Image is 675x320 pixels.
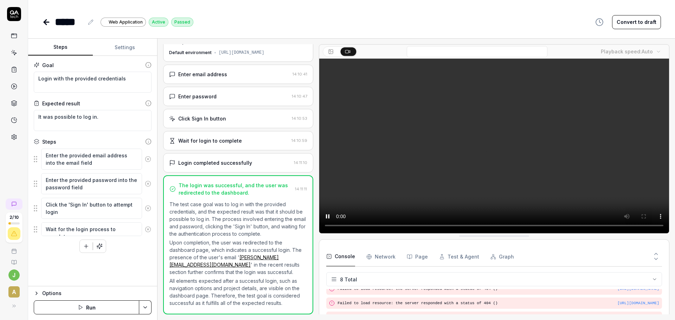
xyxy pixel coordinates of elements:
div: Goal [42,61,54,69]
a: Web Application [101,17,146,27]
button: Settings [93,39,157,56]
div: [URL][DOMAIN_NAME] [219,50,264,56]
div: Steps [42,138,56,145]
time: 14:10:59 [291,138,307,143]
div: Wait for login to complete [178,137,242,144]
button: Page [407,290,428,310]
div: Click Sign In button [178,115,226,122]
div: Enter password [178,93,217,100]
div: Enter email address [178,71,227,78]
a: New conversation [6,198,22,210]
p: All elements expected after a successful login, such as navigation options and project details, a... [169,277,307,307]
span: 2 / 10 [9,215,19,220]
div: Playback speed: [601,48,653,55]
div: The login was successful, and the user was redirected to the dashboard. [179,182,292,196]
button: Test & Agent [439,290,479,310]
div: Active [149,18,168,27]
button: Network [366,290,396,310]
div: Default environment [169,50,212,56]
div: Suggestions [34,222,152,237]
time: 14:11:10 [294,160,307,165]
a: Book a call with us [3,243,25,254]
div: Expected result [42,100,80,107]
div: Login completed successfully [178,159,252,166]
button: Remove step [142,152,154,166]
button: Console [326,290,355,310]
button: View version history [591,15,608,29]
button: Remove step [142,201,154,215]
p: Upon completion, the user was redirected to the dashboard page, which indicates a successful logi... [169,239,307,276]
time: 14:10:47 [292,94,307,99]
button: Steps [28,39,93,56]
p: The test case goal was to log in with the provided credentials, and the expected result was that ... [169,201,307,237]
button: j [8,269,20,281]
button: A [3,281,25,299]
time: 14:11:11 [295,187,307,191]
time: 14:10:53 [292,116,307,121]
button: Graph [490,290,514,310]
span: Web Application [109,19,143,25]
div: Suggestions [34,173,152,195]
button: Remove step [142,222,154,236]
div: Suggestions [34,197,152,219]
button: Convert to draft [612,15,661,29]
div: Options [42,289,152,298]
span: A [8,286,20,298]
button: Remove step [142,177,154,191]
div: Suggestions [34,148,152,170]
button: Run [34,300,139,314]
time: 14:10:41 [292,72,307,77]
div: Passed [171,18,193,27]
a: Documentation [3,254,25,265]
button: Options [34,289,152,298]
